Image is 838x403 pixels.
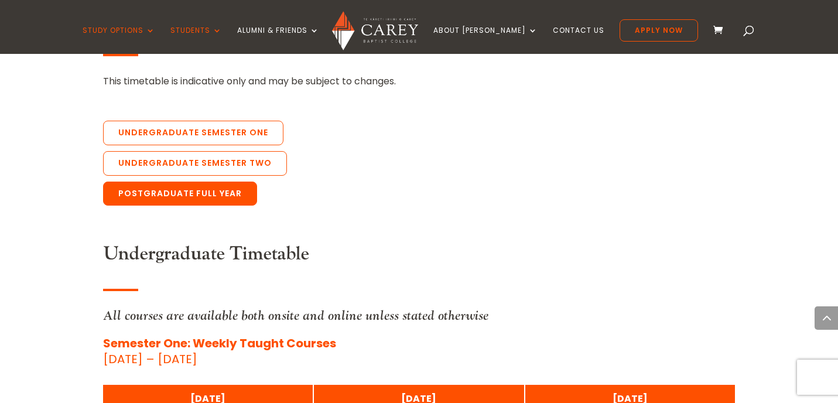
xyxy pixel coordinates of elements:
h3: Undergraduate Timetable [103,243,736,271]
a: Postgraduate Full Year [103,182,257,206]
strong: Semester One: Weekly Taught Courses [103,335,336,351]
a: About [PERSON_NAME] [433,26,538,54]
a: Undergraduate Semester Two [103,151,287,176]
a: Apply Now [620,19,698,42]
a: Students [170,26,222,54]
a: Contact Us [553,26,604,54]
a: Undergraduate Semester One [103,121,283,145]
em: All courses are available both onsite and online unless stated otherwise [103,307,488,324]
img: Carey Baptist College [332,11,418,50]
div: This timetable is indicative only and may be subject to changes. [103,73,736,89]
a: Study Options [83,26,155,54]
a: Alumni & Friends [237,26,319,54]
p: [DATE] – [DATE] [103,336,736,367]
